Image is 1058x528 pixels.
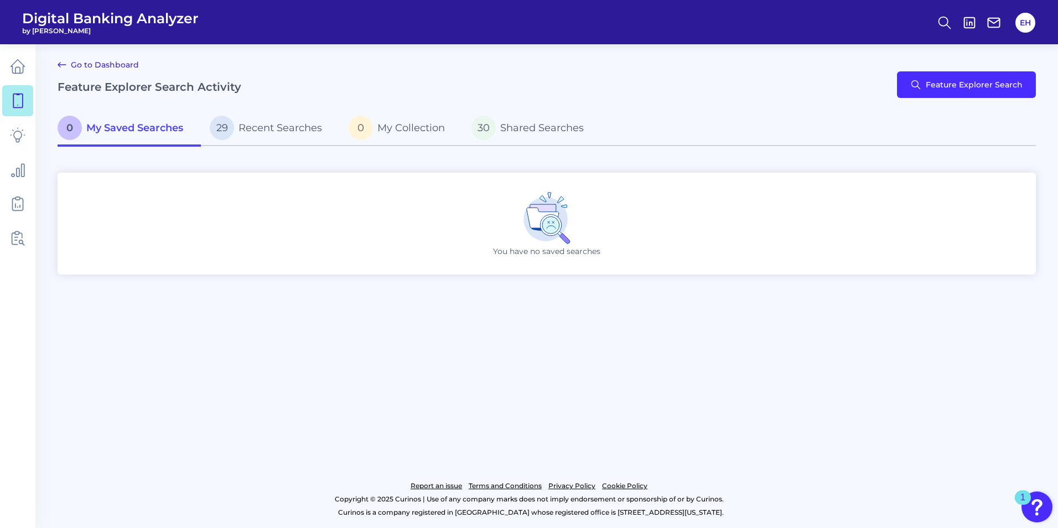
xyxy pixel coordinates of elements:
span: My Saved Searches [86,122,183,134]
span: Recent Searches [238,122,322,134]
span: My Collection [377,122,445,134]
span: 0 [58,116,82,140]
a: Report an issue [411,479,462,493]
h2: Feature Explorer Search Activity [58,80,241,94]
a: Terms and Conditions [469,479,542,493]
p: Curinos is a company registered in [GEOGRAPHIC_DATA] whose registered office is [STREET_ADDRESS][... [58,506,1004,519]
span: 30 [471,116,496,140]
a: 29Recent Searches [201,111,340,147]
a: 0My Saved Searches [58,111,201,147]
a: Cookie Policy [602,479,647,493]
span: Digital Banking Analyzer [22,10,199,27]
button: Open Resource Center, 1 new notification [1021,491,1052,522]
div: You have no saved searches [58,173,1036,275]
span: 0 [349,116,373,140]
span: 29 [210,116,234,140]
span: Shared Searches [500,122,584,134]
div: 1 [1020,498,1025,512]
a: 0My Collection [340,111,463,147]
p: Copyright © 2025 Curinos | Use of any company marks does not imply endorsement or sponsorship of ... [54,493,1004,506]
button: EH [1015,13,1035,33]
a: Go to Dashboard [58,58,139,71]
span: Feature Explorer Search [926,80,1023,89]
button: Feature Explorer Search [897,71,1036,98]
a: Privacy Policy [548,479,595,493]
span: by [PERSON_NAME] [22,27,199,35]
a: 30Shared Searches [463,111,601,147]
